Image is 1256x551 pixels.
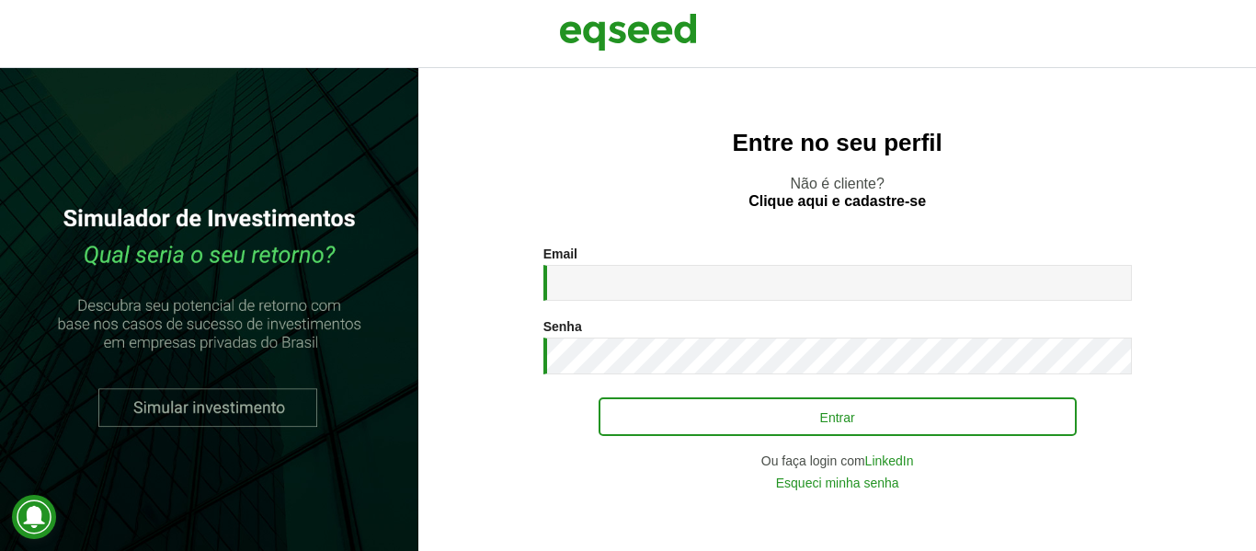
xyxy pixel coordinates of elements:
[455,130,1219,156] h2: Entre no seu perfil
[865,454,914,467] a: LinkedIn
[559,9,697,55] img: EqSeed Logo
[776,476,899,489] a: Esqueci minha senha
[543,320,582,333] label: Senha
[543,247,577,260] label: Email
[748,194,926,209] a: Clique aqui e cadastre-se
[599,397,1077,436] button: Entrar
[543,454,1132,467] div: Ou faça login com
[455,175,1219,210] p: Não é cliente?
